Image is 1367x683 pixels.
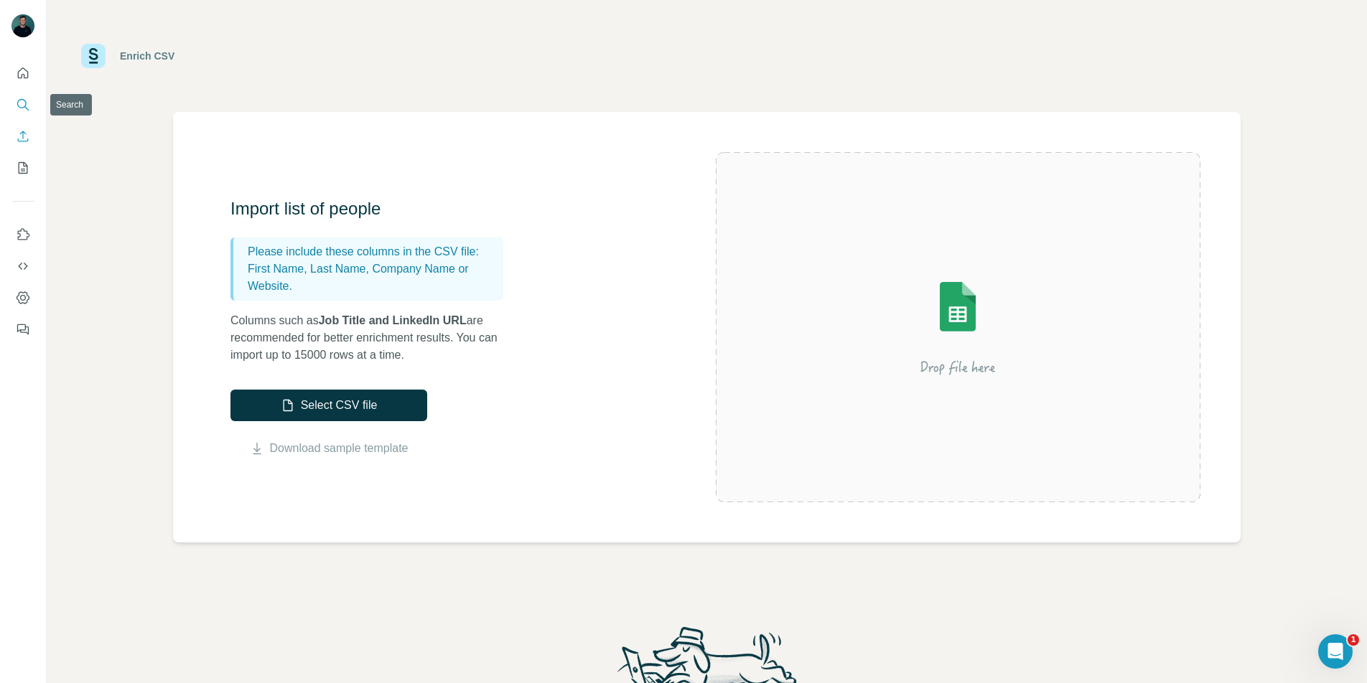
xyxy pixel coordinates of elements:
span: 1 [1348,634,1359,646]
button: Select CSV file [230,390,427,421]
button: Download sample template [230,440,427,457]
button: Dashboard [11,285,34,311]
a: Download sample template [270,440,409,457]
div: Enrich CSV [120,49,174,63]
p: Columns such as are recommended for better enrichment results. You can import up to 15000 rows at... [230,312,518,364]
p: First Name, Last Name, Company Name or Website. [248,260,498,295]
button: My lists [11,155,34,181]
iframe: Intercom live chat [1318,634,1353,669]
button: Enrich CSV [11,123,34,149]
button: Quick start [11,60,34,86]
button: Use Surfe API [11,253,34,279]
img: Surfe Illustration - Drop file here or select below [829,241,1087,413]
span: Job Title and LinkedIn URL [319,314,467,326]
h3: Import list of people [230,197,518,220]
button: Search [11,92,34,118]
p: Please include these columns in the CSV file: [248,243,498,260]
img: Surfe Logo [81,44,106,68]
img: Avatar [11,14,34,37]
button: Feedback [11,316,34,342]
button: Use Surfe on LinkedIn [11,222,34,248]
